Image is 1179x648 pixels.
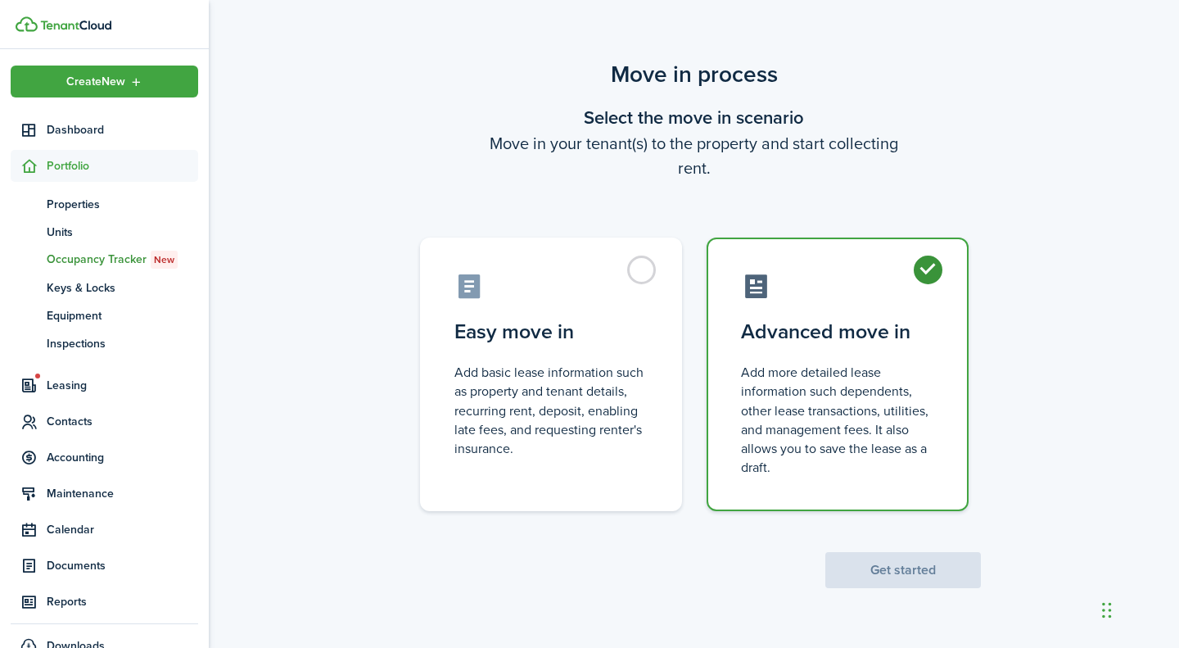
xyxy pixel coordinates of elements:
[154,252,174,267] span: New
[11,301,198,329] a: Equipment
[11,586,198,618] a: Reports
[66,76,125,88] span: Create New
[11,190,198,218] a: Properties
[47,157,198,174] span: Portfolio
[741,317,934,347] control-radio-card-title: Advanced move in
[47,251,198,269] span: Occupancy Tracker
[47,279,198,297] span: Keys & Locks
[47,196,198,213] span: Properties
[16,16,38,32] img: TenantCloud
[454,317,648,347] control-radio-card-title: Easy move in
[47,224,198,241] span: Units
[408,57,981,92] scenario-title: Move in process
[11,66,198,97] button: Open menu
[47,521,198,538] span: Calendar
[47,593,198,610] span: Reports
[11,114,198,146] a: Dashboard
[11,329,198,357] a: Inspections
[47,413,198,430] span: Contacts
[1102,586,1112,635] div: Drag
[454,363,648,458] control-radio-card-description: Add basic lease information such as property and tenant details, recurring rent, deposit, enablin...
[11,218,198,246] a: Units
[47,335,198,352] span: Inspections
[11,246,198,274] a: Occupancy TrackerNew
[1097,569,1179,648] iframe: Chat Widget
[11,274,198,301] a: Keys & Locks
[47,449,198,466] span: Accounting
[408,131,981,180] wizard-step-header-description: Move in your tenant(s) to the property and start collecting rent.
[408,104,981,131] wizard-step-header-title: Select the move in scenario
[741,363,934,477] control-radio-card-description: Add more detailed lease information such dependents, other lease transactions, utilities, and man...
[47,377,198,394] span: Leasing
[47,485,198,502] span: Maintenance
[40,20,111,30] img: TenantCloud
[47,557,198,574] span: Documents
[47,307,198,324] span: Equipment
[47,121,198,138] span: Dashboard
